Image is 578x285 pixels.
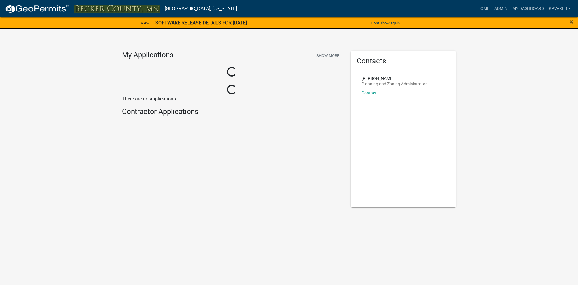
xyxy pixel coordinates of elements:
[74,5,160,13] img: Becker County, Minnesota
[570,18,573,25] button: Close
[122,107,342,116] h4: Contractor Applications
[155,20,247,26] strong: SOFTWARE RELEASE DETAILS FOR [DATE]
[570,17,573,26] span: ×
[362,90,377,95] a: Contact
[122,107,342,119] wm-workflow-list-section: Contractor Applications
[362,82,427,86] p: Planning and Zoning Administrator
[475,3,492,14] a: Home
[368,18,402,28] button: Don't show again
[492,3,510,14] a: Admin
[138,18,152,28] a: View
[510,3,546,14] a: My Dashboard
[122,95,342,103] p: There are no applications
[357,57,450,65] h5: Contacts
[362,76,427,81] p: [PERSON_NAME]
[546,3,573,14] a: kpvareb
[122,51,173,60] h4: My Applications
[165,4,237,14] a: [GEOGRAPHIC_DATA], [US_STATE]
[314,51,342,61] button: Show More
